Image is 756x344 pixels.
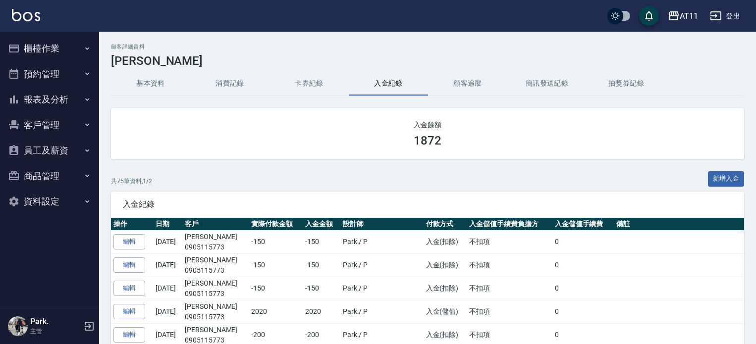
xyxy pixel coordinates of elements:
[614,218,744,231] th: 備註
[303,218,340,231] th: 入金金額
[424,218,467,231] th: 付款方式
[113,304,145,319] a: 編輯
[270,72,349,96] button: 卡券紀錄
[424,253,467,277] td: 入金(扣除)
[190,72,270,96] button: 消費記錄
[153,300,182,323] td: [DATE]
[182,230,249,253] td: [PERSON_NAME]
[303,230,340,253] td: -150
[30,327,81,336] p: 主管
[552,300,614,323] td: 0
[153,230,182,253] td: [DATE]
[507,72,587,96] button: 簡訊發送紀錄
[30,317,81,327] h5: Park.
[185,242,246,252] p: 0905115773
[182,218,249,231] th: 客戶
[340,277,424,300] td: Park. / P
[4,163,95,189] button: 商品管理
[4,138,95,163] button: 員工及薪資
[424,230,467,253] td: 入金(扣除)
[249,300,302,323] td: 2020
[467,230,552,253] td: 不扣項
[340,230,424,253] td: Park. / P
[340,300,424,323] td: Park. / P
[340,253,424,277] td: Park. / P
[113,257,145,273] a: 編輯
[664,6,702,26] button: AT11
[111,218,153,231] th: 操作
[680,10,698,22] div: AT11
[182,300,249,323] td: [PERSON_NAME]
[303,253,340,277] td: -150
[428,72,507,96] button: 顧客追蹤
[639,6,659,26] button: save
[552,253,614,277] td: 0
[4,36,95,61] button: 櫃檯作業
[111,177,152,186] p: 共 75 筆資料, 1 / 2
[467,218,552,231] th: 入金儲值手續費負擔方
[185,265,246,276] p: 0905115773
[340,218,424,231] th: 設計師
[123,199,732,209] span: 入金紀錄
[467,253,552,277] td: 不扣項
[4,189,95,214] button: 資料設定
[249,230,302,253] td: -150
[552,218,614,231] th: 入金儲值手續費
[153,253,182,277] td: [DATE]
[123,120,732,130] h2: 入金餘額
[111,54,744,68] h3: [PERSON_NAME]
[182,277,249,300] td: [PERSON_NAME]
[467,277,552,300] td: 不扣項
[349,72,428,96] button: 入金紀錄
[111,72,190,96] button: 基本資料
[182,253,249,277] td: [PERSON_NAME]
[249,253,302,277] td: -150
[113,234,145,249] a: 編輯
[185,312,246,322] p: 0905115773
[153,218,182,231] th: 日期
[303,277,340,300] td: -150
[113,281,145,296] a: 編輯
[4,87,95,112] button: 報表及分析
[4,61,95,87] button: 預約管理
[185,289,246,299] p: 0905115773
[706,7,744,25] button: 登出
[111,44,744,50] h2: 顧客詳細資料
[153,277,182,300] td: [DATE]
[8,316,28,336] img: Person
[12,9,40,21] img: Logo
[249,277,302,300] td: -150
[249,218,302,231] th: 實際付款金額
[303,300,340,323] td: 2020
[424,277,467,300] td: 入金(扣除)
[414,134,441,147] h3: 1872
[587,72,666,96] button: 抽獎券紀錄
[467,300,552,323] td: 不扣項
[552,277,614,300] td: 0
[424,300,467,323] td: 入金(儲值)
[113,327,145,343] a: 編輯
[4,112,95,138] button: 客戶管理
[552,230,614,253] td: 0
[708,171,745,187] button: 新增入金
